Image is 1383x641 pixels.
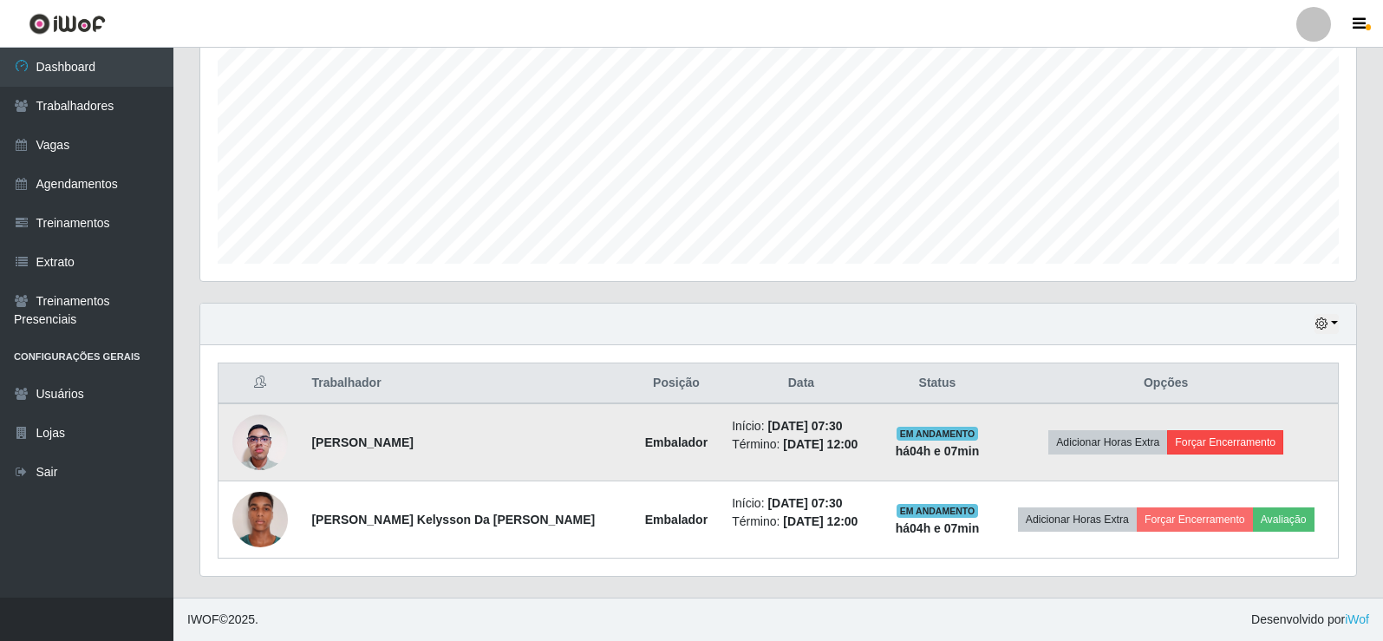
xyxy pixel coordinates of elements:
[645,435,708,449] strong: Embalador
[767,496,842,510] time: [DATE] 07:30
[1018,507,1137,532] button: Adicionar Horas Extra
[631,363,721,404] th: Posição
[732,513,870,531] li: Término:
[732,435,870,454] li: Término:
[783,437,858,451] time: [DATE] 12:00
[896,444,980,458] strong: há 04 h e 07 min
[645,513,708,527] strong: Embalador
[732,494,870,513] li: Início:
[1253,507,1315,532] button: Avaliação
[732,417,870,435] li: Início:
[1251,611,1369,629] span: Desenvolvido por
[783,514,858,528] time: [DATE] 12:00
[1048,430,1167,455] button: Adicionar Horas Extra
[187,612,219,626] span: IWOF
[897,504,979,518] span: EM ANDAMENTO
[311,513,595,527] strong: [PERSON_NAME] Kelysson Da [PERSON_NAME]
[767,419,842,433] time: [DATE] 07:30
[1345,612,1369,626] a: iWof
[232,482,288,556] img: 1751767387736.jpeg
[301,363,630,404] th: Trabalhador
[994,363,1338,404] th: Opções
[721,363,880,404] th: Data
[897,427,979,441] span: EM ANDAMENTO
[1137,507,1253,532] button: Forçar Encerramento
[29,13,106,35] img: CoreUI Logo
[187,611,258,629] span: © 2025 .
[896,521,980,535] strong: há 04 h e 07 min
[881,363,995,404] th: Status
[232,405,288,479] img: 1746465298396.jpeg
[311,435,413,449] strong: [PERSON_NAME]
[1167,430,1283,455] button: Forçar Encerramento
